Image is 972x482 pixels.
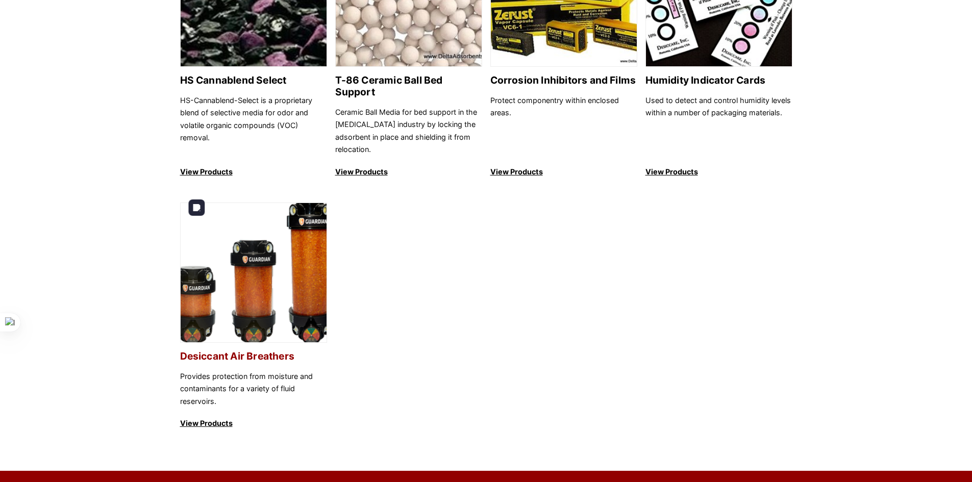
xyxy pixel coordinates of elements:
p: View Products [645,166,792,178]
h2: Corrosion Inhibitors and Films [490,74,637,86]
p: Protect componentry within enclosed areas. [490,94,637,156]
p: View Products [180,417,327,429]
h2: HS Cannablend Select [180,74,327,86]
p: Ceramic Ball Media for bed support in the [MEDICAL_DATA] industry by locking the adsorbent in pla... [335,106,482,156]
h2: T-86 Ceramic Ball Bed Support [335,74,482,98]
p: Provides protection from moisture and contaminants for a variety of fluid reservoirs. [180,370,327,408]
p: View Products [490,166,637,178]
p: View Products [180,166,327,178]
p: View Products [335,166,482,178]
h2: Humidity Indicator Cards [645,74,792,86]
p: HS-Cannablend-Select is a proprietary blend of selective media for odor and volatile organic comp... [180,94,327,156]
a: Desiccant Air Breathers Desiccant Air Breathers Provides protection from moisture and contaminant... [180,202,327,430]
img: Desiccant Air Breathers [181,203,327,343]
p: Used to detect and control humidity levels within a number of packaging materials. [645,94,792,156]
h2: Desiccant Air Breathers [180,350,327,362]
